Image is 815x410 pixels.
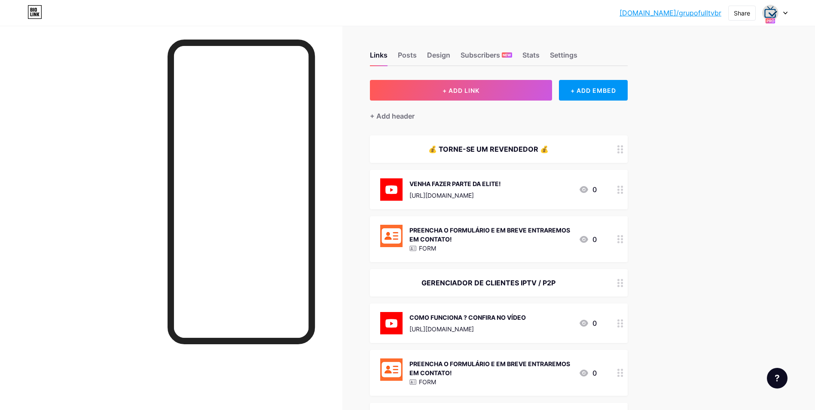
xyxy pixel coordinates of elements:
[380,278,597,288] div: GERENCIADOR DE CLIENTES IPTV / P2P
[559,80,627,101] div: + ADD EMBED
[380,358,403,381] img: PREENCHA O FORMULÁRIO E EM BREVE ENTRAREMOS EM CONTATO!
[579,234,597,245] div: 0
[579,184,597,195] div: 0
[579,318,597,328] div: 0
[579,368,597,378] div: 0
[503,52,511,58] span: NEW
[380,144,597,154] div: 💰 TORNE-SE UM REVENDEDOR 💰
[427,50,450,65] div: Design
[409,324,526,334] div: [URL][DOMAIN_NAME]
[409,359,572,377] div: PREENCHA O FORMULÁRIO E EM BREVE ENTRAREMOS EM CONTATO!
[380,312,403,334] img: COMO FUNCIONA ? CONFIRA NO VÍDEO
[370,50,388,65] div: Links
[409,226,572,244] div: PREENCHA O FORMULÁRIO E EM BREVE ENTRAREMOS EM CONTATO!
[380,178,403,201] img: VENHA FAZER PARTE DA ELITE!
[419,377,436,386] p: FORM
[762,5,778,21] img: grupofulltvbr
[409,179,501,188] div: VENHA FAZER PARTE DA ELITE!
[522,50,540,65] div: Stats
[620,8,721,18] a: [DOMAIN_NAME]/grupofulltvbr
[370,111,415,121] div: + Add header
[443,87,479,94] span: + ADD LINK
[409,191,501,200] div: [URL][DOMAIN_NAME]
[380,225,403,247] img: PREENCHA O FORMULÁRIO E EM BREVE ENTRAREMOS EM CONTATO!
[461,50,512,65] div: Subscribers
[734,9,750,18] div: Share
[370,80,552,101] button: + ADD LINK
[409,313,526,322] div: COMO FUNCIONA ? CONFIRA NO VÍDEO
[398,50,417,65] div: Posts
[550,50,577,65] div: Settings
[419,244,436,253] p: FORM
